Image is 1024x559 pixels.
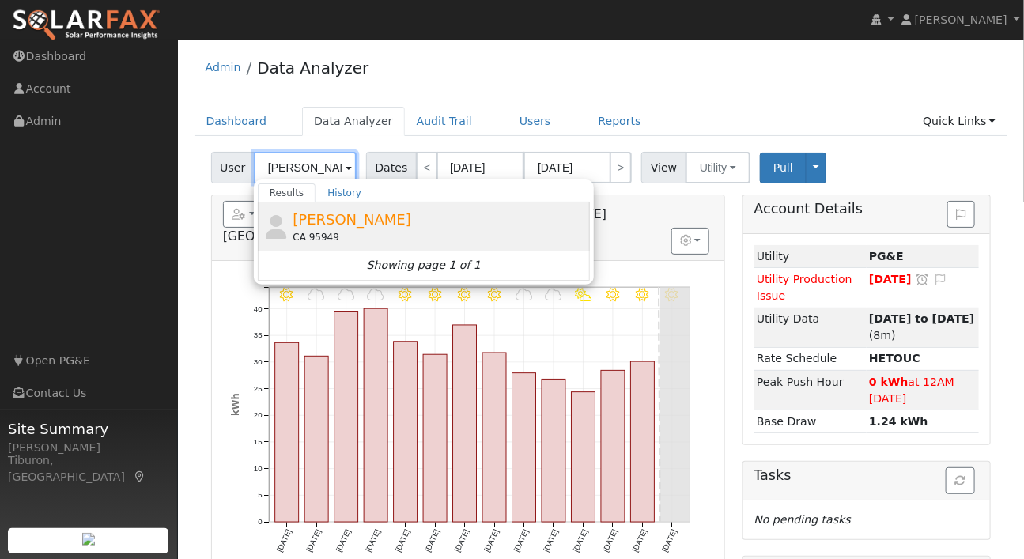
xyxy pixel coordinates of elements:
[606,288,620,301] i: 9/12 - Clear
[8,440,169,456] div: [PERSON_NAME]
[364,528,382,553] text: [DATE]
[512,373,536,523] rect: onclick=""
[869,312,974,325] strong: [DATE] to [DATE]
[601,370,625,522] rect: onclick=""
[405,107,484,136] a: Audit Trail
[546,288,563,301] i: 9/10 - MostlyCloudy
[933,274,947,285] i: Edit Issue
[869,250,904,263] strong: ID: 17230269, authorized: 08/27/25
[8,452,169,485] div: Tiburon, [GEOGRAPHIC_DATA]
[229,393,240,416] text: kWh
[542,380,565,523] rect: onclick=""
[206,61,241,74] a: Admin
[258,518,262,527] text: 0
[275,528,293,553] text: [DATE]
[453,325,477,522] rect: onclick=""
[572,528,590,553] text: [DATE]
[302,107,405,136] a: Data Analyzer
[660,528,678,553] text: [DATE]
[754,347,867,370] td: Rate Schedule
[280,288,293,301] i: 9/01 - Clear
[367,257,481,274] i: Showing page 1 of 1
[293,211,411,228] span: [PERSON_NAME]
[416,152,438,183] a: <
[754,410,867,433] td: Base Draw
[258,183,316,202] a: Results
[82,533,95,546] img: retrieve
[316,183,373,202] a: History
[610,152,632,183] a: >
[453,528,471,553] text: [DATE]
[275,342,299,522] rect: onclick=""
[338,288,355,301] i: 9/03 - Cloudy
[304,356,328,522] rect: onclick=""
[542,528,560,553] text: [DATE]
[911,107,1007,136] a: Quick Links
[516,288,533,301] i: 9/09 - Cloudy
[869,376,909,388] strong: 0 kWh
[429,288,442,301] i: 9/06 - Clear
[254,411,263,420] text: 20
[754,467,980,484] h5: Tasks
[869,312,974,342] span: (8m)
[754,201,980,217] h5: Account Details
[334,528,353,553] text: [DATE]
[399,288,412,301] i: 9/05 - Clear
[754,370,867,410] td: Peak Push Hour
[293,230,586,244] div: CA 95949
[482,353,506,522] rect: onclick=""
[254,357,263,366] text: 30
[258,491,262,500] text: 5
[946,467,975,494] button: Refresh
[869,352,920,364] strong: L
[575,288,592,301] i: 9/11 - PartlyCloudy
[488,288,501,301] i: 9/08 - Clear
[254,464,263,473] text: 10
[512,528,531,553] text: [DATE]
[364,308,387,522] rect: onclick=""
[254,330,263,339] text: 35
[367,288,384,301] i: 9/04 - Cloudy
[686,152,750,183] button: Utility
[254,152,357,183] input: Select a User
[773,161,793,174] span: Pull
[423,354,447,522] rect: onclick=""
[394,528,412,553] text: [DATE]
[257,59,368,77] a: Data Analyzer
[572,392,595,523] rect: onclick=""
[916,273,930,285] a: Snooze this issue
[869,273,912,285] span: [DATE]
[760,153,807,183] button: Pull
[334,312,358,523] rect: onclick=""
[915,13,1007,26] span: [PERSON_NAME]
[754,513,851,526] i: No pending tasks
[8,418,169,440] span: Site Summary
[254,437,263,446] text: 15
[754,308,867,347] td: Utility Data
[947,201,975,228] button: Issue History
[254,384,263,393] text: 25
[631,528,649,553] text: [DATE]
[133,470,147,483] a: Map
[304,528,323,553] text: [DATE]
[757,273,852,302] span: Utility Production Issue
[508,107,563,136] a: Users
[211,152,255,183] span: User
[254,304,263,313] text: 40
[641,152,686,183] span: View
[601,528,619,553] text: [DATE]
[637,288,650,301] i: 9/13 - Clear
[867,370,980,410] td: at 12AM [DATE]
[195,107,279,136] a: Dashboard
[458,288,471,301] i: 9/07 - Clear
[482,528,501,553] text: [DATE]
[587,107,653,136] a: Reports
[12,9,161,42] img: SolarFax
[394,342,418,523] rect: onclick=""
[366,152,417,183] span: Dates
[423,528,441,553] text: [DATE]
[869,415,928,428] strong: 1.24 kWh
[754,245,867,268] td: Utility
[308,288,325,301] i: 9/02 - Cloudy
[631,361,655,522] rect: onclick=""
